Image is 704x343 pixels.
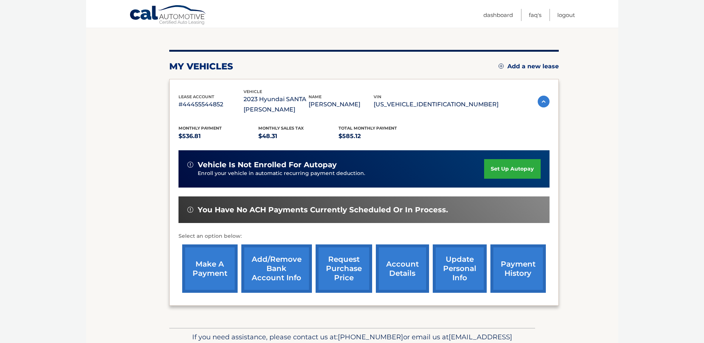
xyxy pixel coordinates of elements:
a: update personal info [433,244,487,293]
p: $536.81 [178,131,259,141]
a: set up autopay [484,159,540,179]
span: [PHONE_NUMBER] [338,333,403,341]
span: lease account [178,94,214,99]
span: vehicle [244,89,262,94]
a: account details [376,244,429,293]
a: make a payment [182,244,238,293]
p: #44455544852 [178,99,244,110]
p: $48.31 [258,131,339,141]
img: accordion-active.svg [538,96,550,107]
a: Add/Remove bank account info [241,244,312,293]
a: FAQ's [529,9,541,21]
h2: my vehicles [169,61,233,72]
p: [US_VEHICLE_IDENTIFICATION_NUMBER] [374,99,499,110]
span: Monthly Payment [178,126,222,131]
img: alert-white.svg [187,162,193,168]
a: request purchase price [316,244,372,293]
a: Cal Automotive [129,5,207,26]
span: name [309,94,322,99]
span: Monthly sales Tax [258,126,304,131]
img: add.svg [499,64,504,69]
img: alert-white.svg [187,207,193,213]
span: You have no ACH payments currently scheduled or in process. [198,205,448,215]
a: payment history [490,244,546,293]
span: vin [374,94,381,99]
a: Logout [557,9,575,21]
p: 2023 Hyundai SANTA [PERSON_NAME] [244,94,309,115]
a: Dashboard [483,9,513,21]
span: vehicle is not enrolled for autopay [198,160,337,169]
p: $585.12 [339,131,419,141]
p: [PERSON_NAME] [309,99,374,110]
p: Enroll your vehicle in automatic recurring payment deduction. [198,169,484,178]
a: Add a new lease [499,63,559,70]
p: Select an option below: [178,232,550,241]
span: Total Monthly Payment [339,126,397,131]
